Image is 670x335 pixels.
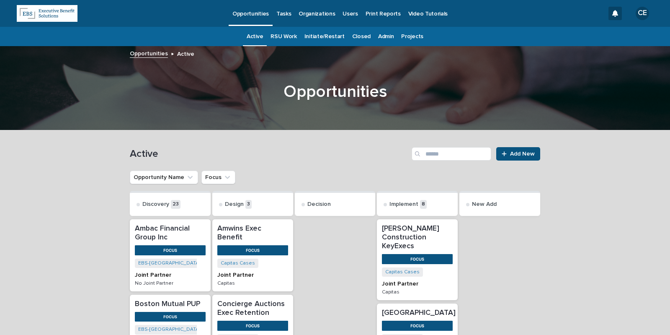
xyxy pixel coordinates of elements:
a: [PERSON_NAME] Construction KeyExecsCapitas Cases Joint PartnerCapitas [377,219,458,300]
h1: Active [130,148,408,160]
div: CE [636,7,649,20]
a: Active [247,27,263,47]
a: Admin [378,27,394,47]
img: kRBAWhqLSQ2DPCCnFJ2X [17,5,77,22]
a: Capitas Cases [221,260,255,266]
a: Add New [496,147,540,161]
p: No Joint Partner [135,280,206,286]
p: Design [225,201,244,208]
h3: Joint Partner [135,271,206,279]
p: Boston Mutual PUP [135,300,206,309]
p: 8 [420,200,427,209]
a: Ambac Financial Group IncEBS-[GEOGRAPHIC_DATA] Sales Joint PartnerNo Joint Partner [130,219,211,291]
img: 28tB87NBLIvH-PhG4ScwjRlrfcDqFByQ1SKm7_E0M1o [217,245,288,255]
p: Capitas [382,289,453,295]
img: oz-ju9-sWvVtvY9ASM8NmtJDcnGXtA27fqUI4AH4Pes [135,312,206,322]
a: Opportunities [130,48,168,58]
p: Decision [307,201,331,208]
img: oz-ju9-sWvVtvY9ASM8NmtJDcnGXtA27fqUI4AH4Pes [135,245,206,255]
a: EBS-[GEOGRAPHIC_DATA] Sales [138,327,215,332]
h1: Opportunities [130,82,540,102]
p: Concierge Auctions Exec Retention [217,300,288,317]
button: Opportunity Name [130,171,198,184]
h3: Joint Partner [217,271,288,279]
p: [PERSON_NAME] Construction KeyExecs [382,224,453,251]
p: Discovery [142,201,169,208]
a: Amwins Exec BenefitCapitas Cases Joint PartnerCapitas [212,219,293,291]
a: Capitas Cases [385,269,420,275]
p: Capitas [217,280,288,286]
img: 28tB87NBLIvH-PhG4ScwjRlrfcDqFByQ1SKm7_E0M1o [217,321,288,330]
a: RSU Work [271,27,297,47]
p: [GEOGRAPHIC_DATA] [382,309,456,317]
p: New Add [472,201,497,208]
p: Ambac Financial Group Inc [135,224,206,242]
p: Active [177,49,194,58]
p: 3 [245,200,252,209]
a: Projects [401,27,423,47]
a: Initiate/Restart [304,27,345,47]
input: Search [412,147,491,161]
img: 28tB87NBLIvH-PhG4ScwjRlrfcDqFByQ1SKm7_E0M1o [382,321,453,330]
a: Closed [352,27,371,47]
p: 23 [171,200,180,209]
p: Amwins Exec Benefit [217,224,288,242]
p: Implement [389,201,418,208]
h3: Joint Partner [382,280,453,288]
span: Add New [510,151,535,157]
a: EBS-[GEOGRAPHIC_DATA] Sales [138,260,215,266]
button: Focus [201,171,235,184]
img: 28tB87NBLIvH-PhG4ScwjRlrfcDqFByQ1SKm7_E0M1o [382,254,453,264]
